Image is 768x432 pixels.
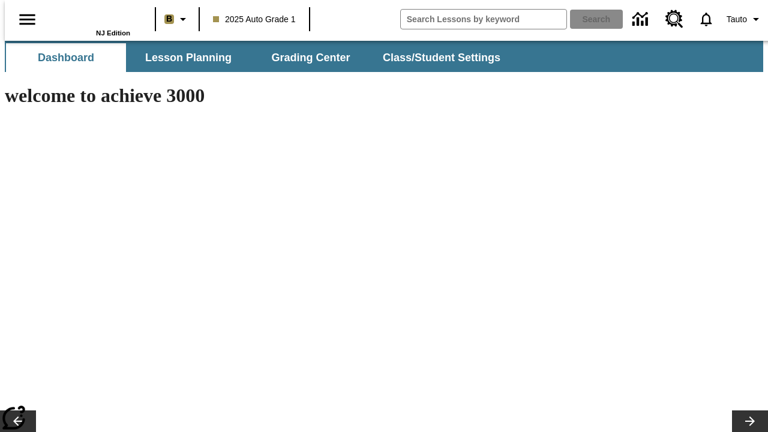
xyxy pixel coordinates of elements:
[732,410,768,432] button: Lesson carousel, Next
[658,3,691,35] a: Resource Center, Will open in new tab
[96,29,130,37] span: NJ Edition
[625,3,658,36] a: Data Center
[251,43,371,72] button: Grading Center
[727,13,747,26] span: Tauto
[691,4,722,35] a: Notifications
[6,43,126,72] button: Dashboard
[10,2,45,37] button: Open side menu
[722,8,768,30] button: Profile/Settings
[166,11,172,26] span: B
[160,8,195,30] button: Boost Class color is light brown. Change class color
[373,43,510,72] button: Class/Student Settings
[5,41,763,72] div: SubNavbar
[5,85,523,107] h1: welcome to achieve 3000
[5,43,511,72] div: SubNavbar
[52,5,130,29] a: Home
[52,4,130,37] div: Home
[128,43,248,72] button: Lesson Planning
[213,13,296,26] span: 2025 Auto Grade 1
[401,10,566,29] input: search field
